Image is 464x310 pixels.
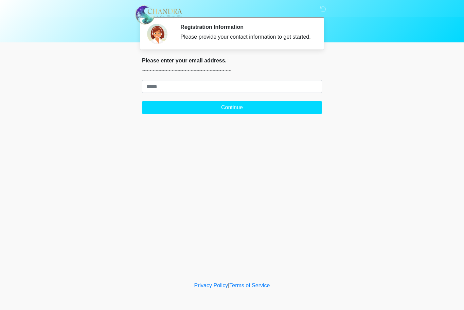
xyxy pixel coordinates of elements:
[228,283,229,288] a: |
[142,101,322,114] button: Continue
[229,283,270,288] a: Terms of Service
[194,283,228,288] a: Privacy Policy
[180,33,312,41] div: Please provide your contact information to get started.
[142,57,322,64] h2: Please enter your email address.
[142,66,322,75] p: ~~~~~~~~~~~~~~~~~~~~~~~~~~~~
[147,24,167,44] img: Agent Avatar
[135,5,182,25] img: Chandra Aesthetic Beauty Bar Logo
